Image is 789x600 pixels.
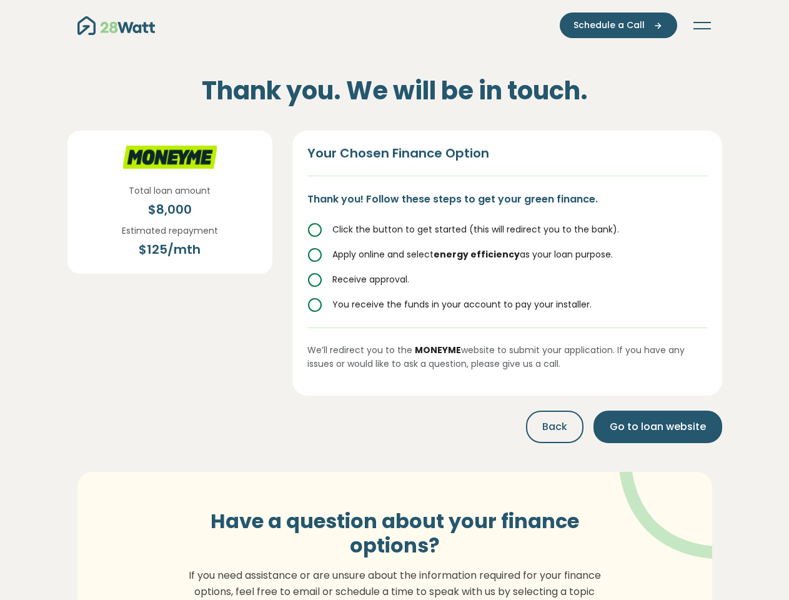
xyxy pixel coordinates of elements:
[526,411,583,443] button: Back
[415,344,461,356] strong: MONEYME
[122,224,218,237] p: Estimated repayment
[67,61,722,121] h2: Thank you. We will be in touch.
[587,437,750,559] img: vector
[307,327,707,371] p: We’ll redirect you to the website to submit your application. If you have any issues or would lik...
[123,146,217,169] img: MONEYME Green Loan
[307,191,707,207] p: Thank you! Follow these steps to get your green finance.
[573,19,645,32] span: Schedule a Call
[182,509,608,557] h3: Have a question about your finance options?
[332,248,613,261] span: Apply online and select as your loan purpose.
[542,419,567,434] span: Back
[560,12,677,38] button: Schedule a Call
[129,200,211,219] div: $ 8,000
[610,419,706,434] span: Go to loan website
[434,248,520,261] strong: energy efficiency
[77,16,155,35] img: 28Watt
[122,240,218,259] div: $ 125 /mth
[692,19,712,32] button: Toggle navigation
[332,298,592,311] span: You receive the funds in your account to pay your installer.
[129,184,211,197] p: Total loan amount
[332,223,619,236] span: Click the button to get started (this will redirect you to the bank).
[332,273,409,286] span: Receive approval.
[77,12,712,38] nav: Main navigation
[307,146,707,176] h2: Your Chosen Finance Option
[593,411,722,443] button: Go to loan website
